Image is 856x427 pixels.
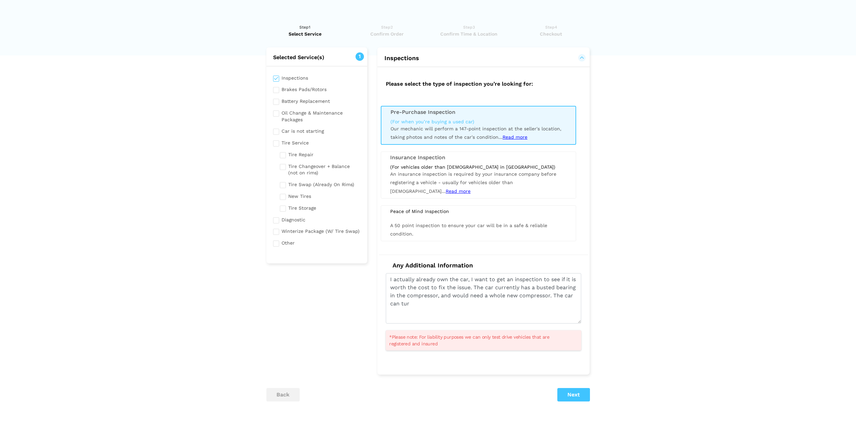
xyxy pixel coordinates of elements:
[390,223,547,237] span: A 50 point inspection to ensure your car will be in a safe & reliable condition.
[390,126,561,140] span: Our mechanic will perform a 147-point inspection at the seller's location, taking photos and note...
[430,24,508,37] a: Step3
[266,388,300,401] button: back
[446,188,471,194] span: Read more
[430,31,508,37] span: Confirm Time & Location
[503,134,527,140] span: Read more
[386,262,581,269] h4: Any Additional Information
[266,31,344,37] span: Select Service
[390,119,566,125] div: (For when you’re buying a used car)
[348,24,426,37] a: Step2
[390,164,567,170] div: (For vehicles older than [DEMOGRAPHIC_DATA] in [GEOGRAPHIC_DATA])
[512,31,590,37] span: Checkout
[512,24,590,37] a: Step4
[379,74,588,92] h2: Please select the type of inspection you’re looking for:
[356,52,364,61] span: 1
[389,334,569,347] span: *Please note: For liability purposes we can only test drive vehicles that are registered and insured
[348,31,426,37] span: Confirm Order
[390,155,567,161] h3: Insurance Inspection
[390,109,566,115] h3: Pre-Purchase Inspection
[266,54,368,61] h2: Selected Service(s)
[266,24,344,37] a: Step1
[384,54,583,62] button: Inspections
[557,388,590,401] button: Next
[385,208,572,214] div: Peace of Mind Inspection
[390,171,556,194] span: An insurance inspection is required by your insurance company before registering a vehicle - usua...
